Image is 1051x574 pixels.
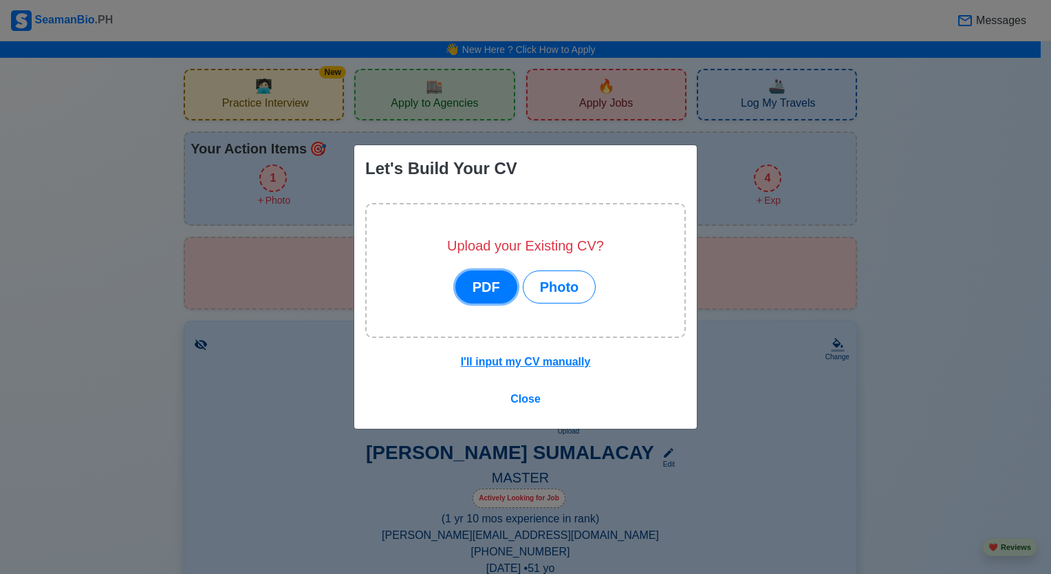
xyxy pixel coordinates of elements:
[365,156,517,181] div: Let's Build Your CV
[510,393,541,405] span: Close
[447,237,604,254] h5: Upload your Existing CV?
[452,349,600,375] button: I'll input my CV manually
[461,356,591,368] u: I'll input my CV manually
[455,270,517,304] button: PDF
[501,386,550,412] button: Close
[523,270,596,304] button: Photo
